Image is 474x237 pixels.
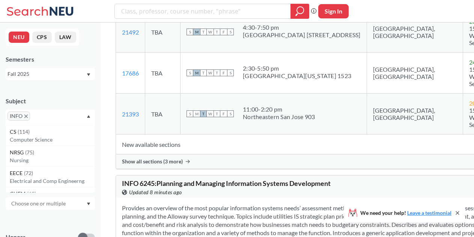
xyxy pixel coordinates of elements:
[10,169,24,177] span: EECE
[220,69,227,76] span: F
[120,5,285,18] input: Class, professor, course number, "phrase"
[318,4,349,18] button: Sign In
[55,32,76,43] button: LAW
[122,179,331,187] span: INFO 6245 : Planning and Managing Information Systems Development
[6,55,95,63] div: Semesters
[407,210,451,216] a: Leave a testimonial
[32,32,52,43] button: CPS
[367,12,463,53] td: [GEOGRAPHIC_DATA], [GEOGRAPHIC_DATA]
[193,29,200,35] span: M
[243,31,361,39] div: [GEOGRAPHIC_DATA] [STREET_ADDRESS]
[145,94,181,134] td: TBA
[200,29,207,35] span: T
[10,157,95,164] p: Nursing
[360,210,451,216] span: We need your help!
[8,70,86,78] div: Fall 2025
[8,199,71,208] input: Choose one or multiple
[187,69,193,76] span: S
[122,110,139,118] a: 21393
[367,53,463,94] td: [GEOGRAPHIC_DATA], [GEOGRAPHIC_DATA]
[6,110,95,125] div: INFOX to remove pillDropdown arrowCS(114)Computer ScienceNRSG(75)NursingEECE(72)Electrical and Co...
[87,202,90,205] svg: Dropdown arrow
[207,29,214,35] span: W
[9,32,29,43] button: NEU
[200,110,207,117] span: T
[87,73,90,76] svg: Dropdown arrow
[187,110,193,117] span: S
[243,65,351,72] div: 2:30 - 5:50 pm
[24,115,28,118] svg: X to remove pill
[193,69,200,76] span: M
[220,110,227,117] span: F
[6,97,95,105] div: Subject
[145,12,181,53] td: TBA
[243,113,315,121] div: Northeastern San Jose 903
[295,6,304,17] svg: magnifying glass
[18,128,30,135] span: ( 114 )
[10,148,25,157] span: NRSG
[207,110,214,117] span: W
[6,68,95,80] div: Fall 2025Dropdown arrow
[122,158,183,165] span: Show all sections (3 more)
[193,110,200,117] span: M
[10,190,27,198] span: CHEM
[122,29,139,36] a: 21492
[243,24,361,31] div: 4:30 - 7:50 pm
[145,53,181,94] td: TBA
[187,29,193,35] span: S
[10,136,95,143] p: Computer Science
[367,94,463,134] td: [GEOGRAPHIC_DATA], [GEOGRAPHIC_DATA]
[243,72,351,80] div: [GEOGRAPHIC_DATA][US_STATE] 1523
[243,106,315,113] div: 11:00 - 2:20 pm
[129,188,182,196] span: Updated 8 minutes ago
[122,69,139,77] a: 17686
[227,29,234,35] span: S
[25,149,34,155] span: ( 75 )
[6,197,95,210] div: Dropdown arrow
[10,177,95,185] p: Electrical and Comp Engineerng
[24,170,33,176] span: ( 72 )
[87,115,90,118] svg: Dropdown arrow
[290,4,309,19] div: magnifying glass
[227,69,234,76] span: S
[207,69,214,76] span: W
[220,29,227,35] span: F
[10,128,18,136] span: CS
[214,110,220,117] span: T
[27,190,36,197] span: ( 69 )
[214,29,220,35] span: T
[8,112,30,121] span: INFOX to remove pill
[200,69,207,76] span: T
[227,110,234,117] span: S
[214,69,220,76] span: T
